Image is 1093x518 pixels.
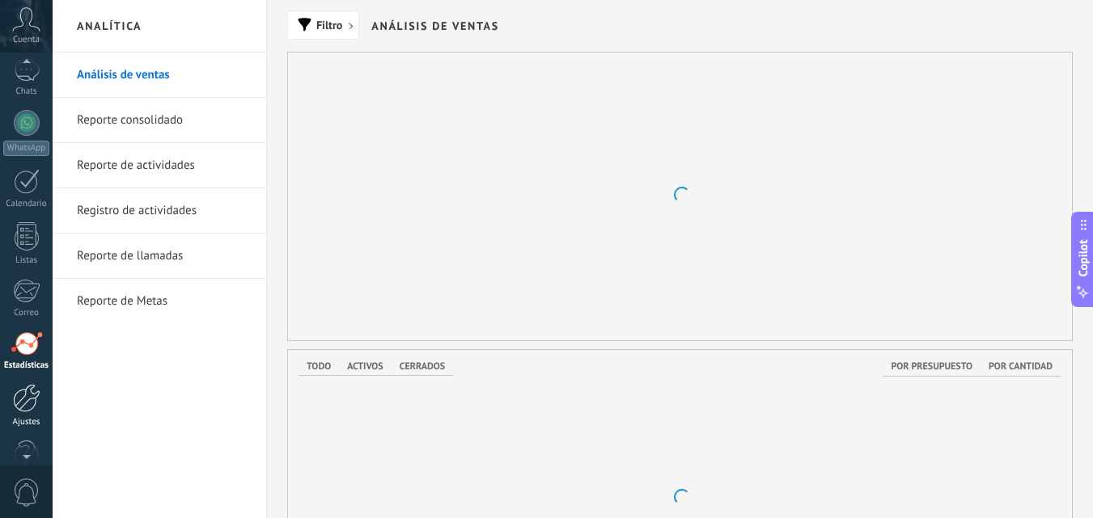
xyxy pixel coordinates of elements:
li: Reporte de actividades [53,143,266,188]
a: Reporte de llamadas [77,234,250,279]
a: Reporte de Metas [77,279,250,324]
div: Ajustes [3,417,50,427]
a: Reporte de actividades [77,143,250,188]
span: Por presupuesto [891,360,972,373]
div: Estadísticas [3,360,50,371]
li: Registro de actividades [53,188,266,234]
span: Todo [307,360,331,373]
div: Correo [3,308,50,318]
div: Chats [3,86,50,97]
span: Activos [347,360,383,373]
li: Reporte de Metas [53,279,266,323]
a: Análisis de ventas [77,53,250,98]
span: Filtro [316,19,342,31]
li: Reporte de llamadas [53,234,266,279]
span: Cerrados [400,360,445,373]
li: Reporte consolidado [53,98,266,143]
span: Por cantidad [989,360,1053,373]
li: Análisis de ventas [53,53,266,98]
span: Copilot [1075,239,1091,276]
span: Cuenta [13,35,40,45]
div: WhatsApp [3,141,49,156]
a: Reporte consolidado [77,98,250,143]
button: Filtro [287,11,359,40]
div: Calendario [3,199,50,209]
a: Registro de actividades [77,188,250,234]
div: Listas [3,255,50,266]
